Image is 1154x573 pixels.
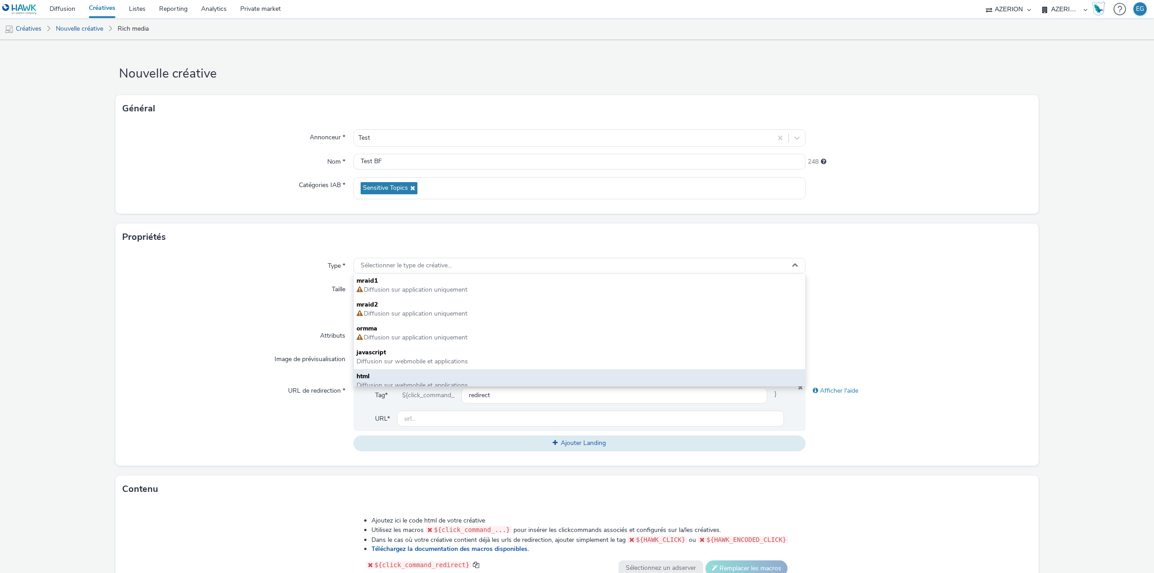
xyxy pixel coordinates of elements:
img: Hawk Academy [1092,2,1105,16]
span: mraid2 [357,300,802,309]
label: Taille [328,281,349,294]
span: Diffusion sur application uniquement [363,285,467,294]
span: ${click_command_redirect} [375,561,470,568]
span: Diffusion sur application uniquement [363,309,467,318]
span: copy to clipboard [473,562,479,568]
span: html [357,372,802,381]
span: ${HAWK_CLICK} [636,536,686,543]
label: Attributs [316,328,349,340]
h3: Général [122,102,155,115]
span: Diffusion sur webmobile et applications [357,381,468,390]
div: EG [1136,2,1144,16]
span: ${HAWK_ENCODED_CLICK} [706,536,786,543]
a: Hawk Academy [1092,2,1109,16]
span: ${click_command_...} [434,526,510,533]
label: URL de redirection * [284,383,349,395]
span: 248 [808,157,819,166]
a: Téléchargez la documentation des macros disponibles. [371,545,532,553]
span: mraid1 [357,276,802,285]
li: Ajoutez ici le code html de votre créative [371,516,790,525]
span: ormma [357,324,802,333]
input: Nom [353,154,806,170]
li: Dans le cas où votre créative contient déjà les urls de redirection, ajouter simplement le tag ou [371,535,790,545]
a: Nouvelle créative [51,18,108,40]
label: Catégories IAB * [295,177,349,190]
img: mobile [5,25,14,34]
div: ${click_command_ [395,387,462,403]
span: Sélectionner le type de créative... [361,262,452,270]
h3: Contenu [122,482,158,496]
label: Type * [324,258,349,270]
span: Sensitive Topics [363,184,408,192]
button: Ajouter Landing [353,435,806,451]
li: Utilisez les macros pour insérer les clickcommands associés et configurés sur la/les créatives. [371,525,790,535]
label: Nom * [324,154,349,166]
label: Annonceur * [306,129,349,142]
h3: Propriétés [122,230,166,244]
span: javascript [357,348,802,357]
img: undefined Logo [2,4,37,15]
span: Diffusion sur application uniquement [363,333,467,342]
span: Diffusion sur webmobile et applications [357,357,468,366]
span: } [767,387,784,403]
span: Ajouter Landing [561,439,606,447]
h1: Nouvelle créative [115,65,1039,83]
a: Rich media [113,18,153,40]
div: 255 caractères maximum [821,157,826,166]
div: Afficher l'aide [806,383,1032,399]
label: Image de prévisualisation [271,351,349,364]
input: url... [397,411,784,426]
